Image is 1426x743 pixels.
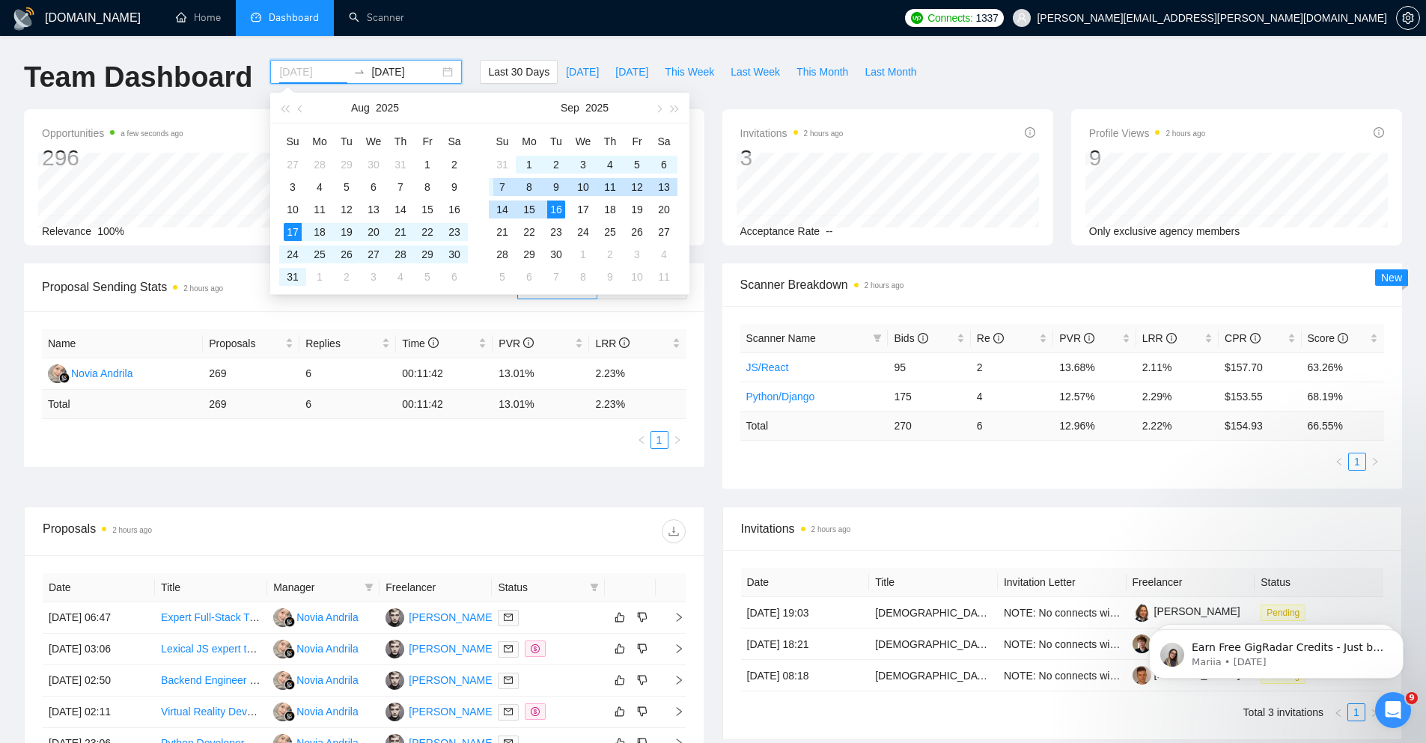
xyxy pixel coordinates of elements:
img: logo [12,7,36,31]
a: 1 [1349,453,1365,470]
div: 13 [655,178,673,196]
td: 2025-08-09 [441,176,468,198]
th: Sa [650,129,677,153]
div: 16 [445,201,463,218]
img: MP [386,640,404,658]
a: MP[PERSON_NAME] [386,705,495,717]
td: 2025-08-16 [441,198,468,221]
th: Th [387,129,414,153]
td: 2025-09-10 [570,176,597,198]
div: 15 [520,201,538,218]
a: [DEMOGRAPHIC_DATA] Speakers of Polish – Talent Bench for Future Managed Services Recording Projects [875,670,1384,682]
span: filter [590,583,599,592]
div: 20 [365,223,383,241]
button: Last Month [856,60,924,84]
td: 2025-09-02 [333,266,360,288]
span: left [1335,457,1344,466]
div: [PERSON_NAME] [409,640,495,657]
td: 2025-08-06 [360,176,387,198]
th: Proposals [203,329,299,358]
button: setting [1396,6,1420,30]
div: 30 [445,245,463,263]
td: 2025-07-31 [387,153,414,176]
td: 2025-10-03 [624,243,650,266]
div: 2 [601,245,619,263]
div: 28 [391,245,409,263]
span: dislike [637,706,648,718]
span: info-circle [1374,127,1384,138]
div: Novia Andrila [296,672,359,688]
span: right [1371,457,1380,466]
td: 2025-08-24 [279,243,306,266]
button: like [611,608,629,626]
td: 2025-09-25 [597,221,624,243]
div: 30 [547,245,565,263]
div: 16 [547,201,565,218]
td: 2025-08-01 [414,153,441,176]
span: mail [504,676,513,685]
td: 2025-08-28 [387,243,414,266]
span: dislike [637,674,648,686]
td: 2025-08-14 [387,198,414,221]
td: 2025-10-01 [570,243,597,266]
div: 1 [418,156,436,174]
a: NANovia Andrila [273,642,359,654]
td: 2025-08-08 [414,176,441,198]
td: 2025-09-12 [624,176,650,198]
h1: Team Dashboard [24,60,252,95]
td: 2025-08-03 [279,176,306,198]
td: 2025-08-12 [333,198,360,221]
th: We [570,129,597,153]
td: 2025-08-19 [333,221,360,243]
td: 2025-08-10 [279,198,306,221]
div: 23 [547,223,565,241]
button: Last Week [722,60,788,84]
td: 2025-09-26 [624,221,650,243]
span: 1337 [975,10,998,26]
span: Relevance [42,225,91,237]
button: [DATE] [558,60,607,84]
span: filter [365,583,374,592]
span: download [662,525,685,537]
div: 1 [520,156,538,174]
a: Python/Django [746,391,815,403]
div: 28 [311,156,329,174]
time: 2 hours ago [1166,129,1205,138]
td: 2025-09-22 [516,221,543,243]
td: 2025-10-04 [650,243,677,266]
span: like [615,674,625,686]
td: 2025-08-29 [414,243,441,266]
td: 2025-09-15 [516,198,543,221]
td: 2025-08-25 [306,243,333,266]
span: -- [826,225,832,237]
span: Only exclusive agency members [1089,225,1240,237]
td: 2025-08-11 [306,198,333,221]
div: 27 [655,223,673,241]
a: Backend Engineer for B2B Saas [161,674,311,686]
a: [DEMOGRAPHIC_DATA] Speakers of Polish – Talent Bench for Future Managed Services Recording Projects [875,638,1384,650]
th: Replies [299,329,396,358]
button: [DATE] [607,60,656,84]
button: like [611,640,629,658]
p: Message from Mariia, sent 2w ago [65,58,258,71]
div: 31 [391,156,409,174]
td: 2025-09-01 [516,153,543,176]
td: 2025-09-11 [597,176,624,198]
span: Profile Views [1089,124,1206,142]
a: JS/React [746,361,789,373]
td: 2025-09-20 [650,198,677,221]
span: info-circle [1025,127,1035,138]
div: 17 [284,223,302,241]
a: NANovia Andrila [273,705,359,717]
div: 26 [338,245,356,263]
span: left [637,435,646,444]
td: 2025-09-01 [306,266,333,288]
span: right [673,435,682,444]
div: 5 [628,156,646,174]
div: 3 [740,144,844,172]
button: dislike [633,703,651,721]
div: 23 [445,223,463,241]
div: 25 [601,223,619,241]
div: 24 [574,223,592,241]
iframe: Intercom live chat [1375,692,1411,728]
